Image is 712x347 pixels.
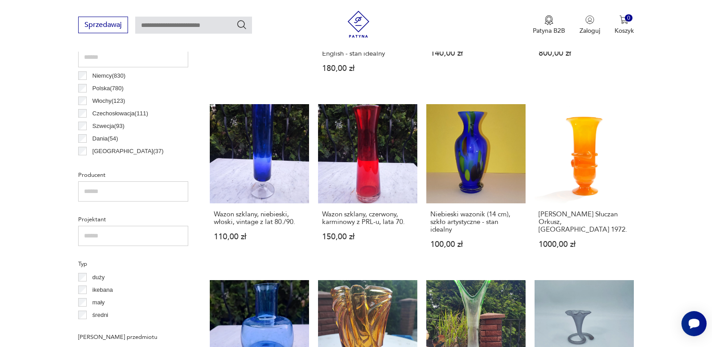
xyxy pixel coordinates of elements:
p: Polska ( 780 ) [93,83,124,93]
p: Szwecja ( 93 ) [93,121,125,131]
a: Wazon J. Słuczan Orkusz, Kraków 1972.[PERSON_NAME] Słuczan Orkusz, [GEOGRAPHIC_DATA] 1972.1000,00 zł [535,104,634,266]
div: 0 [625,14,632,22]
p: Patyna B2B [533,26,565,35]
a: Niebieski wazonik (14 cm), szkło artystyczne - stan idealnyNiebieski wazonik (14 cm), szkło artys... [426,104,526,266]
button: Zaloguj [579,15,600,35]
p: duży [93,272,105,282]
p: Koszyk [615,26,634,35]
p: 800,00 zł [539,49,630,57]
img: Ikonka użytkownika [585,15,594,24]
p: 1000,00 zł [539,241,630,248]
p: 180,00 zł [322,65,413,72]
p: 100,00 zł [430,241,522,248]
p: Zaloguj [579,26,600,35]
h3: Wazon szklany, czerwony, karminowy z PRL-u, lata 70. [322,211,413,226]
p: 110,00 zł [214,233,305,241]
a: Ikona medaluPatyna B2B [533,15,565,35]
p: Dania ( 54 ) [93,134,118,144]
h3: [PERSON_NAME] Słuczan Orkusz, [GEOGRAPHIC_DATA] 1972. [539,211,630,233]
p: średni [93,310,108,320]
button: Sprzedawaj [78,17,128,33]
p: 140,00 zł [430,49,522,57]
h3: Wazon szklany, niebieski, włoski, vintage z lat 80./90. [214,211,305,226]
p: Czechosłowacja ( 111 ) [93,109,148,119]
p: [GEOGRAPHIC_DATA] ( 37 ) [93,146,164,156]
p: Niemcy ( 830 ) [93,71,126,81]
h3: Niebieski wazonik (14 cm), szkło artystyczne - stan idealny [430,211,522,233]
p: Francja ( 32 ) [93,159,123,169]
img: Patyna - sklep z meblami i dekoracjami vintage [345,11,372,38]
button: Szukaj [236,19,247,30]
p: mały [93,298,105,307]
p: Producent [78,170,188,180]
button: 0Koszyk [615,15,634,35]
p: 150,00 zł [322,233,413,241]
button: Patyna B2B [533,15,565,35]
a: Sprzedawaj [78,22,128,29]
p: Typ [78,259,188,269]
img: Ikona medalu [544,15,553,25]
a: Wazon szklany, czerwony, karminowy z PRL-u, lata 70.Wazon szklany, czerwony, karminowy z PRL-u, l... [318,104,417,266]
p: Włochy ( 123 ) [93,96,125,106]
p: Projektant [78,215,188,224]
p: [PERSON_NAME] przedmiotu [78,332,188,342]
a: Wazon szklany, niebieski, włoski, vintage z lat 80./90.Wazon szklany, niebieski, włoski, vintage ... [210,104,309,266]
img: Ikona koszyka [619,15,628,24]
h3: RZADKI żółty wazon z marszczonym rantem (25 cm), prawdopodobnie Ruffled Vase English - stan idealny [322,27,413,57]
iframe: Smartsupp widget button [681,311,707,336]
p: ikebana [93,285,113,295]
